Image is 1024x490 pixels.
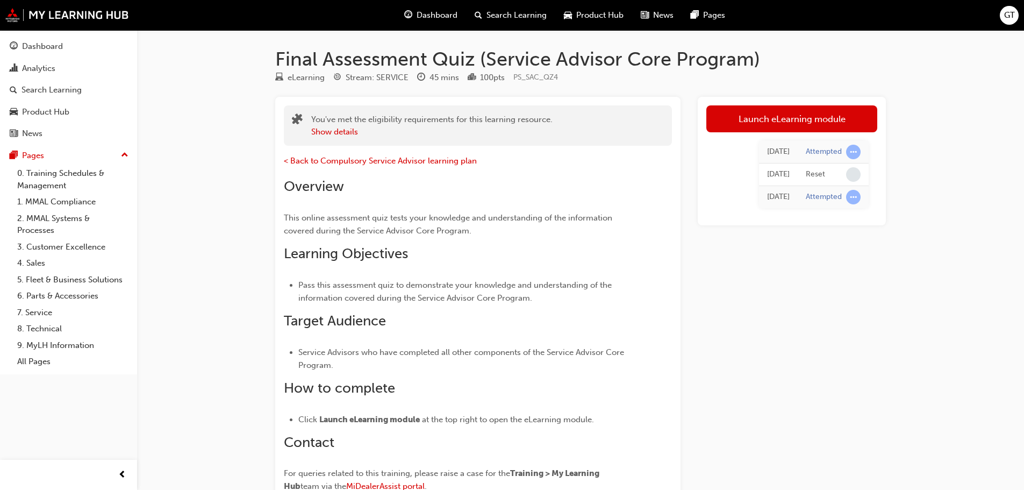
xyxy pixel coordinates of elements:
span: Pages [703,9,725,22]
a: News [4,124,133,144]
span: target-icon [333,73,341,83]
span: pages-icon [691,9,699,22]
div: Attempted [806,147,842,157]
span: news-icon [641,9,649,22]
div: Stream: SERVICE [346,72,409,84]
span: Launch eLearning module [319,415,420,424]
a: 2. MMAL Systems & Processes [13,210,133,239]
div: Attempted [806,192,842,202]
span: guage-icon [10,42,18,52]
button: Pages [4,146,133,166]
button: Show details [311,126,358,138]
div: Reset [806,169,825,180]
div: 45 mins [429,72,459,84]
span: Contact [284,434,334,451]
span: clock-icon [417,73,425,83]
a: < Back to Compulsory Service Advisor learning plan [284,156,477,166]
span: news-icon [10,129,18,139]
div: You've met the eligibility requirements for this learning resource. [311,113,553,138]
div: Search Learning [22,84,82,96]
a: 1. MMAL Compliance [13,194,133,210]
span: This online assessment quiz tests your knowledge and understanding of the information covered dur... [284,213,614,236]
span: Learning resource code [513,73,558,82]
a: Analytics [4,59,133,79]
span: Target Audience [284,313,386,329]
a: Launch eLearning module [706,105,877,132]
img: mmal [5,8,129,22]
div: Stream [333,71,409,84]
div: News [22,127,42,140]
span: Overview [284,178,344,195]
a: Dashboard [4,37,133,56]
span: pages-icon [10,151,18,161]
span: Search Learning [486,9,547,22]
span: Learning Objectives [284,245,408,262]
a: 9. MyLH Information [13,337,133,354]
button: GT [1000,6,1019,25]
a: Search Learning [4,80,133,100]
a: search-iconSearch Learning [466,4,555,26]
div: Dashboard [22,40,63,53]
span: learningRecordVerb_ATTEMPT-icon [846,190,861,204]
span: Pass this assessment quiz to demonstrate your knowledge and understanding of the information cove... [298,280,614,303]
span: search-icon [475,9,482,22]
h1: Final Assessment Quiz (Service Advisor Core Program) [275,47,886,71]
span: learningRecordVerb_ATTEMPT-icon [846,145,861,159]
span: search-icon [10,86,17,95]
span: learningRecordVerb_NONE-icon [846,167,861,182]
div: Duration [417,71,459,84]
span: up-icon [121,148,128,162]
span: News [653,9,674,22]
div: Points [468,71,505,84]
span: car-icon [564,9,572,22]
a: 7. Service [13,304,133,321]
a: news-iconNews [632,4,682,26]
a: guage-iconDashboard [396,4,466,26]
a: Product Hub [4,102,133,122]
a: 8. Technical [13,321,133,337]
span: Dashboard [417,9,457,22]
div: Type [275,71,325,84]
span: podium-icon [468,73,476,83]
span: Click [298,415,317,424]
button: DashboardAnalyticsSearch LearningProduct HubNews [4,34,133,146]
div: Product Hub [22,106,69,118]
a: 6. Parts & Accessories [13,288,133,304]
div: eLearning [288,72,325,84]
span: Product Hub [576,9,624,22]
div: Pages [22,150,44,162]
a: All Pages [13,353,133,370]
a: 0. Training Schedules & Management [13,165,133,194]
div: Wed Aug 06 2025 11:36:52 GMT+1000 (Australian Eastern Standard Time) [767,168,790,181]
span: learningResourceType_ELEARNING-icon [275,73,283,83]
span: puzzle-icon [292,115,303,127]
span: GT [1004,9,1015,22]
a: car-iconProduct Hub [555,4,632,26]
a: 4. Sales [13,255,133,272]
span: How to complete [284,380,395,396]
a: 5. Fleet & Business Solutions [13,272,133,288]
a: 3. Customer Excellence [13,239,133,255]
span: at the top right to open the eLearning module. [422,415,594,424]
div: Analytics [22,62,55,75]
span: guage-icon [404,9,412,22]
span: car-icon [10,108,18,117]
span: For queries related to this training, please raise a case for the [284,468,510,478]
span: Service Advisors who have completed all other components of the Service Advisor Core Program. [298,347,626,370]
span: prev-icon [118,468,126,482]
span: chart-icon [10,64,18,74]
div: Wed Aug 06 2025 11:36:54 GMT+1000 (Australian Eastern Standard Time) [767,146,790,158]
div: Tue Jun 10 2025 14:17:19 GMT+1000 (Australian Eastern Standard Time) [767,191,790,203]
a: pages-iconPages [682,4,734,26]
div: 100 pts [480,72,505,84]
